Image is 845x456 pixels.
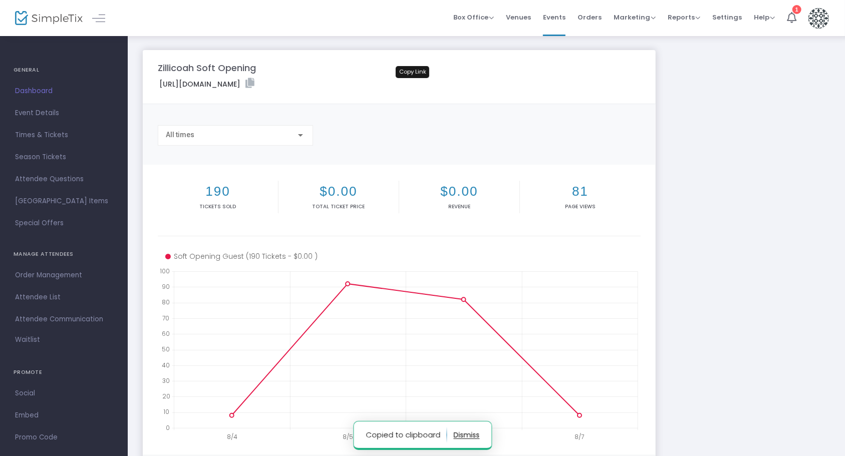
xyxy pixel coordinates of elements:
span: Waitlist [15,335,40,345]
span: Dashboard [15,85,113,98]
h2: 81 [522,184,639,199]
span: Season Tickets [15,151,113,164]
span: Reports [668,13,700,22]
text: 10 [163,407,169,416]
h2: $0.00 [401,184,517,199]
text: 0 [166,423,170,432]
text: 100 [160,267,170,275]
span: Social [15,387,113,400]
text: 8/4 [227,432,237,441]
span: Orders [578,5,602,30]
span: Times & Tickets [15,129,113,142]
span: Promo Code [15,431,113,444]
text: 50 [162,345,170,353]
div: 1 [792,5,801,14]
span: Events [543,5,566,30]
span: All times [166,131,194,139]
h2: 190 [160,184,276,199]
text: 90 [162,282,170,291]
span: Box Office [453,13,494,22]
p: Copied to clipboard [366,427,447,443]
text: 30 [162,376,170,385]
text: 70 [162,313,169,322]
h4: MANAGE ATTENDEES [14,244,114,264]
h4: GENERAL [14,60,114,80]
text: 20 [162,392,170,400]
p: Tickets sold [160,203,276,210]
text: 40 [162,360,170,369]
m-panel-title: Zillicoah Soft Opening [158,61,256,75]
text: 80 [162,298,170,306]
text: 8/5 [343,432,353,441]
span: Special Offers [15,217,113,230]
label: [URL][DOMAIN_NAME] [159,78,254,90]
p: Total Ticket Price [280,203,397,210]
text: 8/7 [575,432,585,441]
p: Page Views [522,203,639,210]
span: Attendee Communication [15,313,113,326]
span: Venues [506,5,531,30]
span: Event Details [15,107,113,120]
text: 60 [162,329,170,338]
span: Attendee Questions [15,173,113,186]
span: [GEOGRAPHIC_DATA] Items [15,195,113,208]
span: Marketing [614,13,656,22]
span: Help [754,13,775,22]
span: Order Management [15,269,113,282]
p: Revenue [401,203,517,210]
span: Embed [15,409,113,422]
span: Attendee List [15,291,113,304]
div: Copy Link [396,66,429,78]
span: Settings [712,5,742,30]
h4: PROMOTE [14,362,114,382]
button: dismiss [453,427,479,443]
h2: $0.00 [280,184,397,199]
